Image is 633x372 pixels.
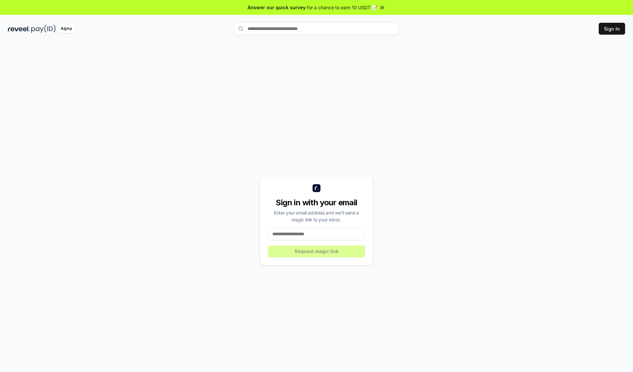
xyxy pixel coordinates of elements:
div: Enter your email address and we’ll send a magic link to your inbox. [268,209,365,223]
span: for a chance to earn 10 USDT 📝 [307,4,377,11]
img: pay_id [31,25,56,33]
span: Answer our quick survey [248,4,306,11]
div: Sign in with your email [268,197,365,208]
img: logo_small [313,184,320,192]
button: Sign In [599,23,625,35]
div: Alpha [57,25,75,33]
img: reveel_dark [8,25,30,33]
